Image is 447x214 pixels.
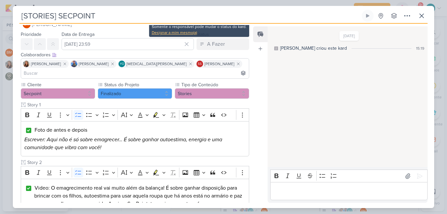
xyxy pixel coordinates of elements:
[104,81,172,88] label: Status do Projeto
[19,10,360,22] input: Kard Sem Título
[204,61,234,67] span: [PERSON_NAME]
[24,23,29,26] p: BM
[21,121,249,157] div: Editor editing area: main
[35,127,87,133] span: Foto de antes e depois
[118,61,125,67] div: Yasmin Oliveira
[98,88,172,99] button: Finalizado
[79,61,109,67] span: [PERSON_NAME]
[198,63,202,66] p: SS
[197,38,249,50] button: A Fazer
[26,101,249,108] input: Texto sem título
[152,30,247,36] div: Designar a mim mesmo(a)
[152,24,247,30] div: Somente o responsável pode mudar o status do kard.
[21,108,249,121] div: Editor toolbar
[23,61,30,67] img: Franciluce Carvalho
[71,61,77,67] img: Guilherme Savio
[280,45,347,52] div: [PERSON_NAME] criou este kard
[175,88,249,99] button: Stories
[126,61,187,67] span: [MEDICAL_DATA][PERSON_NAME]
[62,38,194,50] input: Select a date
[27,81,95,88] label: Cliente
[365,13,370,18] div: Ligar relógio
[22,69,248,77] input: Buscar
[26,159,249,166] input: Texto sem título
[181,81,249,88] label: Tipo de Conteúdo
[416,45,424,51] div: 15:19
[21,51,249,58] div: Colaboradores
[31,61,61,67] span: [PERSON_NAME]
[21,88,95,99] button: Secpoint
[197,61,203,67] div: Simone Regina Sa
[270,182,428,200] div: Editor editing area: main
[120,63,124,66] p: YO
[21,32,41,37] label: Prioridade
[207,40,225,48] div: A Fazer
[62,32,94,37] label: Data de Entrega
[24,136,222,151] i: Escrever: Aqui não é só sobre emagrecer… É sobre ganhar autoestima, energia e uma comunidade que ...
[21,166,249,179] div: Editor toolbar
[270,170,428,182] div: Editor toolbar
